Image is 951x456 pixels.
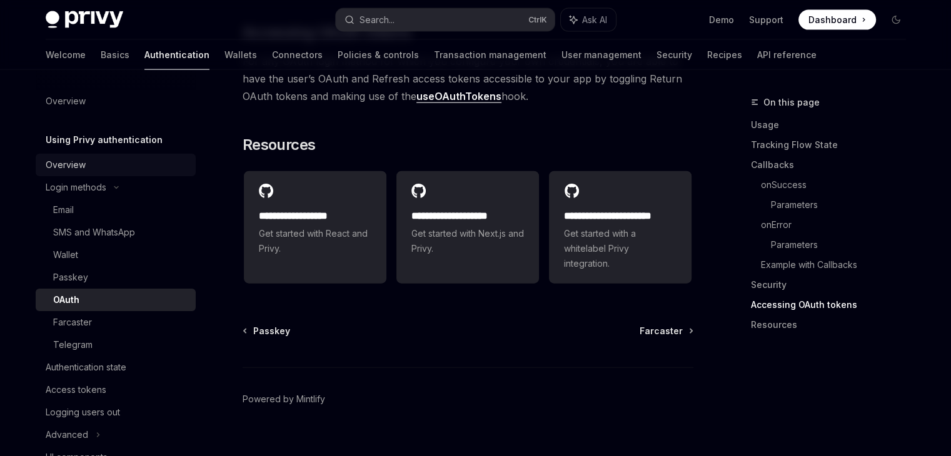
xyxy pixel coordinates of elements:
[36,334,196,356] a: Telegram
[751,315,916,335] a: Resources
[243,135,316,155] span: Resources
[53,202,74,217] div: Email
[640,325,692,337] a: Farcaster
[771,195,916,215] a: Parameters
[244,325,290,337] a: Passkey
[46,360,126,375] div: Authentication state
[53,225,135,240] div: SMS and WhatsApp
[763,95,820,110] span: On this page
[771,235,916,255] a: Parameters
[657,40,692,70] a: Security
[751,135,916,155] a: Tracking Flow State
[36,244,196,266] a: Wallet
[46,11,123,29] img: dark logo
[336,9,555,31] button: Search...CtrlK
[144,40,209,70] a: Authentication
[46,382,106,397] div: Access tokens
[707,40,742,70] a: Recipes
[761,255,916,275] a: Example with Callbacks
[761,215,916,235] a: onError
[53,337,93,352] div: Telegram
[564,226,677,271] span: Get started with a whitelabel Privy integration.
[243,393,325,405] a: Powered by Mintlify
[224,40,257,70] a: Wallets
[36,90,196,112] a: Overview
[528,15,547,25] span: Ctrl K
[640,325,683,337] span: Farcaster
[749,14,783,26] a: Support
[36,401,196,424] a: Logging users out
[757,40,817,70] a: API reference
[36,199,196,221] a: Email
[751,115,916,135] a: Usage
[411,226,524,256] span: Get started with Next.js and Privy.
[46,157,86,172] div: Overview
[761,175,916,195] a: onSuccess
[434,40,546,70] a: Transaction management
[36,311,196,334] a: Farcaster
[751,275,916,295] a: Security
[259,226,371,256] span: Get started with React and Privy.
[46,132,163,147] h5: Using Privy authentication
[53,247,78,262] div: Wallet
[53,292,79,307] div: OAuth
[46,405,120,420] div: Logging users out
[53,270,88,285] div: Passkey
[253,325,290,337] span: Passkey
[243,52,693,105] span: For any OAuth login method for which you configure your own credentials, you are able to have the...
[582,14,607,26] span: Ask AI
[338,40,419,70] a: Policies & controls
[36,289,196,311] a: OAuth
[886,10,906,30] button: Toggle dark mode
[46,427,88,442] div: Advanced
[46,180,106,195] div: Login methods
[798,10,876,30] a: Dashboard
[46,94,86,109] div: Overview
[101,40,129,70] a: Basics
[36,379,196,401] a: Access tokens
[46,40,86,70] a: Welcome
[36,221,196,244] a: SMS and WhatsApp
[416,90,501,103] a: useOAuthTokens
[709,14,734,26] a: Demo
[751,295,916,315] a: Accessing OAuth tokens
[561,40,642,70] a: User management
[808,14,857,26] span: Dashboard
[561,9,616,31] button: Ask AI
[751,155,916,175] a: Callbacks
[53,315,92,330] div: Farcaster
[36,356,196,379] a: Authentication state
[360,12,395,27] div: Search...
[36,266,196,289] a: Passkey
[36,154,196,176] a: Overview
[272,40,323,70] a: Connectors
